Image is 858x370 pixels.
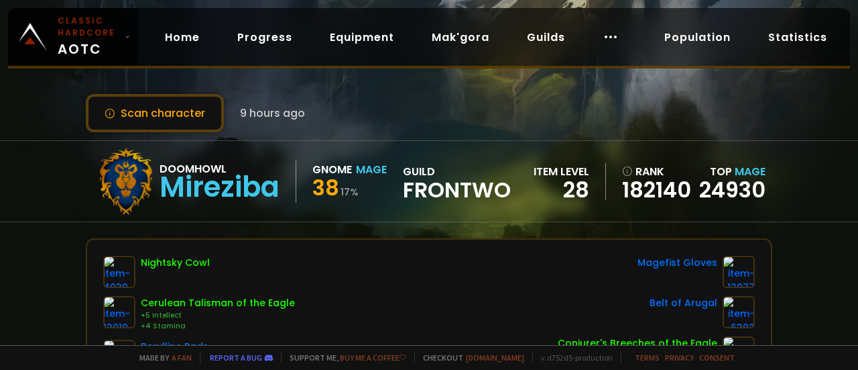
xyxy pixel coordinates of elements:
[103,296,135,328] img: item-12019
[534,180,589,200] div: 28
[172,353,192,363] a: a fan
[723,296,755,328] img: item-6392
[58,15,119,39] small: Classic Hardcore
[8,8,138,66] a: Classic HardcoreAOTC
[160,160,280,177] div: Doomhowl
[227,24,303,51] a: Progress
[210,353,262,363] a: Report a bug
[622,180,691,200] a: 182140
[141,256,210,270] div: Nightsky Cowl
[141,321,295,332] div: +4 Stamina
[757,24,838,51] a: Statistics
[58,15,119,59] span: AOTC
[240,105,305,122] span: 9 hours ago
[141,296,295,310] div: Cerulean Talisman of the Eagle
[141,340,208,354] div: Berylline Pads
[699,175,765,205] a: 24930
[665,353,694,363] a: Privacy
[341,185,359,199] small: 17 %
[650,296,717,310] div: Belt of Arugal
[637,256,717,270] div: Magefist Gloves
[154,24,210,51] a: Home
[103,256,135,288] img: item-4039
[421,24,500,51] a: Mak'gora
[141,310,295,321] div: +5 Intellect
[356,161,387,178] div: Mage
[699,163,765,180] div: Top
[558,336,717,351] div: Conjurer's Breeches of the Eagle
[516,24,576,51] a: Guilds
[160,177,280,197] div: Mireziba
[735,164,765,179] span: Mage
[281,353,406,363] span: Support me,
[654,24,741,51] a: Population
[86,94,224,132] button: Scan character
[403,180,511,200] span: Frontwo
[466,353,524,363] a: [DOMAIN_NAME]
[312,161,352,178] div: Gnome
[340,353,406,363] a: Buy me a coffee
[699,353,735,363] a: Consent
[532,353,613,363] span: v. d752d5 - production
[534,163,589,180] div: item level
[319,24,405,51] a: Equipment
[622,163,691,180] div: rank
[403,163,511,200] div: guild
[723,256,755,288] img: item-12977
[312,173,339,203] span: 38
[414,353,524,363] span: Checkout
[131,353,192,363] span: Made by
[635,353,660,363] a: Terms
